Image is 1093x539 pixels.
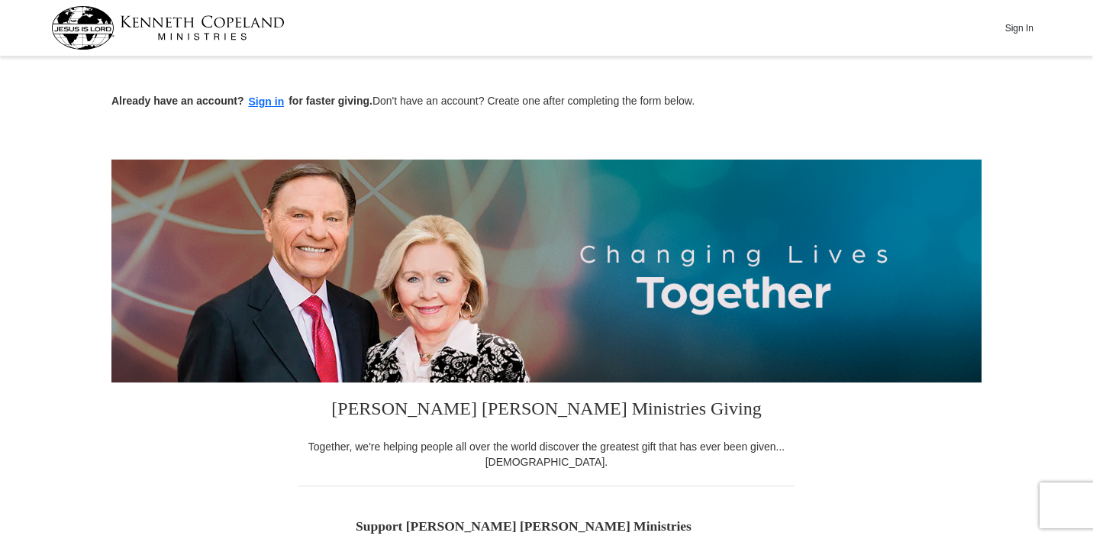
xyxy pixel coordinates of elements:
[356,518,737,534] h5: Support [PERSON_NAME] [PERSON_NAME] Ministries
[111,93,982,111] p: Don't have an account? Create one after completing the form below.
[111,95,372,107] strong: Already have an account? for faster giving.
[244,93,289,111] button: Sign in
[996,16,1042,40] button: Sign In
[51,6,285,50] img: kcm-header-logo.svg
[298,439,795,470] div: Together, we're helping people all over the world discover the greatest gift that has ever been g...
[298,382,795,439] h3: [PERSON_NAME] [PERSON_NAME] Ministries Giving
